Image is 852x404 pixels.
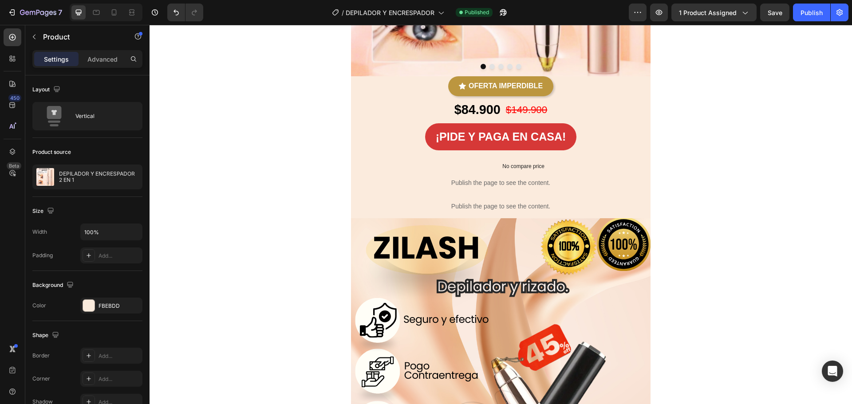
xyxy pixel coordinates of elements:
[201,177,501,186] p: Publish the page to see the content.
[36,168,54,186] img: product feature img
[286,102,417,122] p: ¡PIDE Y PAGA EN CASA!
[32,302,46,310] div: Color
[150,25,852,404] iframe: Design area
[44,55,69,64] p: Settings
[81,224,142,240] input: Auto
[304,75,351,95] span: $84.900
[465,8,489,16] span: Published
[7,162,21,169] div: Beta
[99,302,140,310] div: FBEBDD
[75,106,130,126] div: Vertical
[304,133,346,150] div: $84,900
[32,84,62,96] div: Layout
[276,98,427,126] a: ¡PIDE Y PAGA EN CASA!
[331,39,336,44] button: Dot
[99,352,140,360] div: Add...
[822,361,843,382] div: Open Intercom Messenger
[32,329,61,341] div: Shape
[358,39,363,44] button: Dot
[99,375,140,383] div: Add...
[58,7,62,18] p: 7
[99,252,140,260] div: Add...
[32,205,56,217] div: Size
[793,4,830,21] button: Publish
[32,279,75,291] div: Background
[342,8,344,17] span: /
[671,4,757,21] button: 1 product assigned
[356,78,398,93] span: $149.900
[346,8,434,17] span: DEPILADOR Y ENCRESPADOR
[43,31,118,42] p: Product
[679,8,737,17] span: 1 product assigned
[340,39,345,44] button: Dot
[801,8,823,17] div: Publish
[32,228,47,236] div: Width
[4,4,66,21] button: 7
[8,94,21,102] div: 450
[201,153,501,163] p: Publish the page to see the content.
[59,171,138,183] p: DEPILADOR Y ENCRESPADOR 2 EN 1
[760,4,789,21] button: Save
[32,251,53,259] div: Padding
[349,39,354,44] button: Dot
[32,352,50,360] div: Border
[367,39,372,44] button: Dot
[32,148,71,156] div: Product source
[32,375,50,383] div: Corner
[768,9,782,16] span: Save
[299,51,404,71] button: <p>OFERTA IMPERDIBLE</p>
[87,55,118,64] p: Advanced
[353,139,395,144] p: No compare price
[319,55,393,68] p: OFERTA IMPERDIBLE
[167,4,203,21] div: Undo/Redo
